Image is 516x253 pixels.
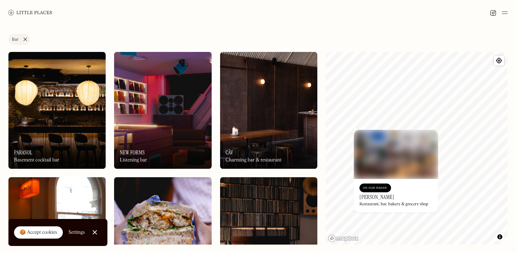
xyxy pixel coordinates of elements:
a: Settings [68,225,85,240]
a: 🍪 Accept cookies [14,226,63,239]
div: Restaurant, bar, bakery & grocery shop [359,202,428,207]
a: New FormsNew FormsNew FormsListening bar [114,52,211,169]
div: Basement cocktail bar [14,157,59,163]
a: ParasolParasolParasolBasement cocktail bar [8,52,106,169]
a: Close Cookie Popup [88,225,102,239]
div: Bar [12,38,19,42]
div: 🍪 Accept cookies [20,229,57,236]
div: Close Cookie Popup [94,232,95,233]
canvas: Map [326,52,508,245]
div: Charming bar & restaurant [226,157,282,163]
div: Settings [68,230,85,235]
a: CâvCâvCâvCharming bar & restaurant [220,52,317,169]
img: Parasol [8,52,106,169]
h3: Câv [226,149,233,156]
h3: New Forms [120,149,145,156]
div: Listening bar [120,157,147,163]
button: Find my location [494,55,504,66]
div: On Our Radar [363,185,388,192]
h3: [PERSON_NAME] [359,194,394,200]
h3: Parasol [14,149,32,156]
a: Bar [8,34,30,45]
span: Toggle attribution [498,233,502,241]
img: Toklas [354,130,438,179]
img: New Forms [114,52,211,169]
a: ToklasToklasOn Our Radar[PERSON_NAME]Restaurant, bar, bakery & grocery shop [354,130,438,213]
button: Toggle attribution [496,233,504,241]
a: Mapbox homepage [328,234,359,242]
img: Câv [220,52,317,169]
